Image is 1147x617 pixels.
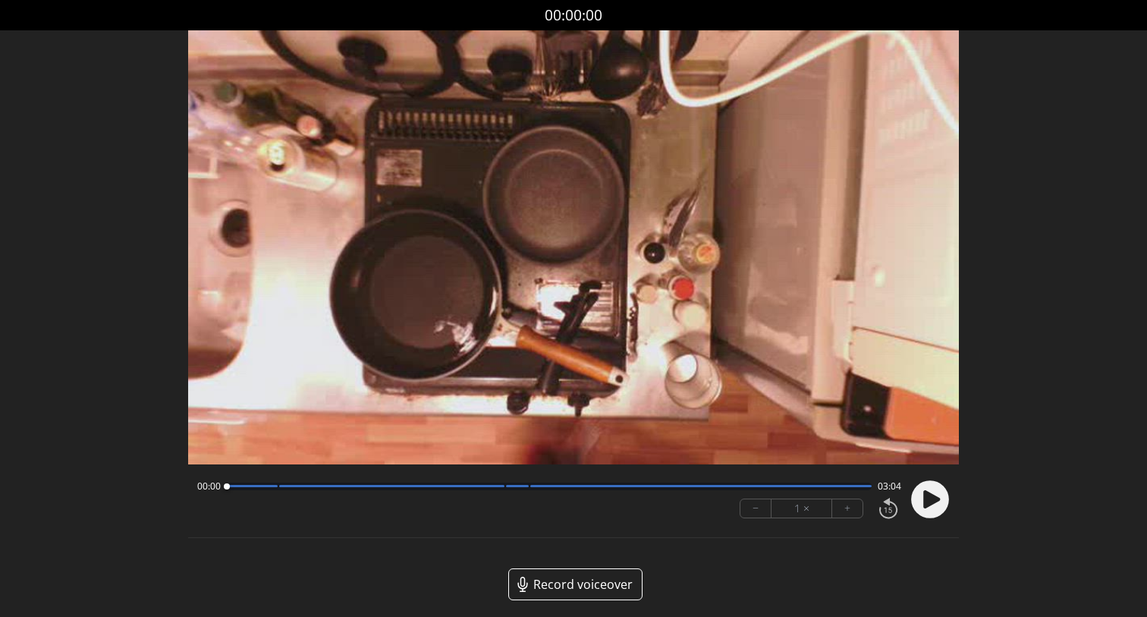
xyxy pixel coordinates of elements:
[508,568,643,600] a: Record voiceover
[533,575,633,593] span: Record voiceover
[197,480,221,493] span: 00:00
[740,499,771,518] button: −
[771,499,832,518] div: 1 ×
[545,5,602,27] a: 00:00:00
[878,480,901,493] span: 03:04
[832,499,863,518] button: +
